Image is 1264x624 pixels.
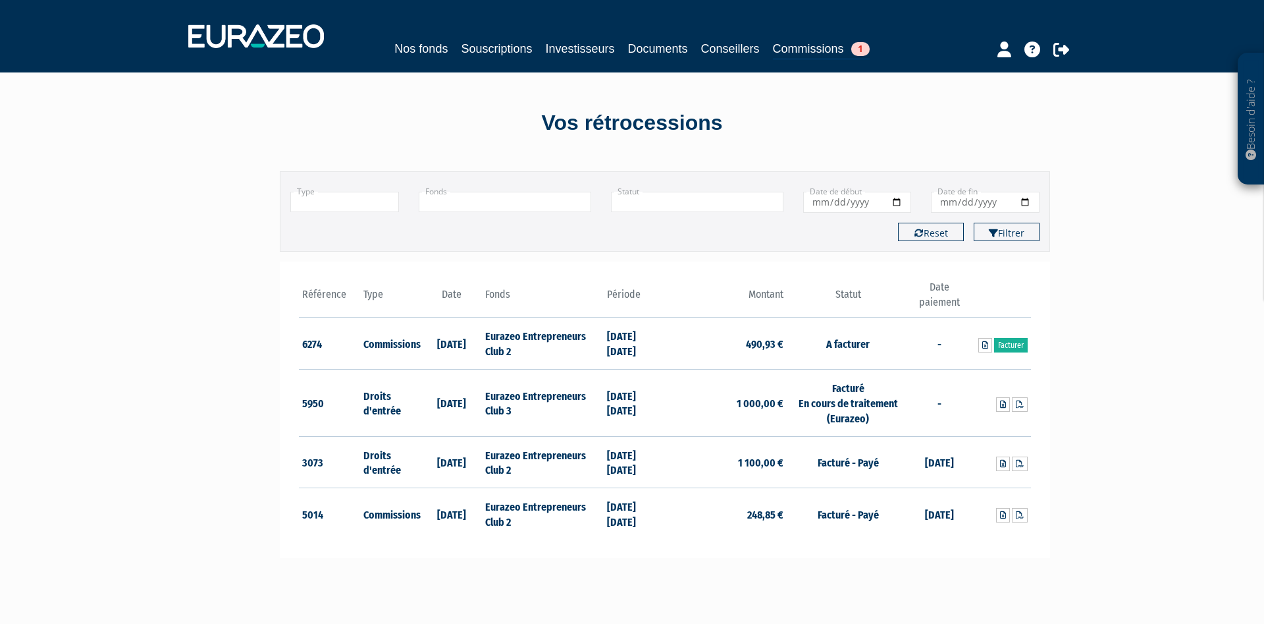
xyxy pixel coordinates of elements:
[628,40,688,58] a: Documents
[773,40,870,60] a: Commissions1
[360,370,421,437] td: Droits d'entrée
[909,280,970,318] th: Date paiement
[360,436,421,488] td: Droits d'entrée
[604,436,665,488] td: [DATE] [DATE]
[1244,60,1259,179] p: Besoin d'aide ?
[421,318,482,370] td: [DATE]
[909,488,970,540] td: [DATE]
[421,280,482,318] th: Date
[257,108,1007,138] div: Vos rétrocessions
[851,42,870,56] span: 1
[461,40,532,58] a: Souscriptions
[665,318,787,370] td: 490,93 €
[299,280,360,318] th: Référence
[604,488,665,540] td: [DATE] [DATE]
[665,280,787,318] th: Montant
[421,370,482,437] td: [DATE]
[482,280,604,318] th: Fonds
[898,223,964,241] button: Reset
[188,24,324,48] img: 1732889491-logotype_eurazeo_blanc_rvb.png
[482,436,604,488] td: Eurazeo Entrepreneurs Club 2
[394,40,448,58] a: Nos fonds
[299,318,360,370] td: 6274
[604,370,665,437] td: [DATE] [DATE]
[787,370,908,437] td: Facturé En cours de traitement (Eurazeo)
[482,370,604,437] td: Eurazeo Entrepreneurs Club 3
[665,488,787,540] td: 248,85 €
[787,318,908,370] td: A facturer
[360,280,421,318] th: Type
[604,318,665,370] td: [DATE] [DATE]
[909,370,970,437] td: -
[299,488,360,540] td: 5014
[421,436,482,488] td: [DATE]
[701,40,760,58] a: Conseillers
[787,280,908,318] th: Statut
[482,318,604,370] td: Eurazeo Entrepreneurs Club 2
[421,488,482,540] td: [DATE]
[299,436,360,488] td: 3073
[299,370,360,437] td: 5950
[994,338,1028,353] a: Facturer
[360,318,421,370] td: Commissions
[665,436,787,488] td: 1 100,00 €
[787,488,908,540] td: Facturé - Payé
[604,280,665,318] th: Période
[909,318,970,370] td: -
[665,370,787,437] td: 1 000,00 €
[909,436,970,488] td: [DATE]
[360,488,421,540] td: Commissions
[482,488,604,540] td: Eurazeo Entrepreneurs Club 2
[974,223,1040,241] button: Filtrer
[787,436,908,488] td: Facturé - Payé
[545,40,614,58] a: Investisseurs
